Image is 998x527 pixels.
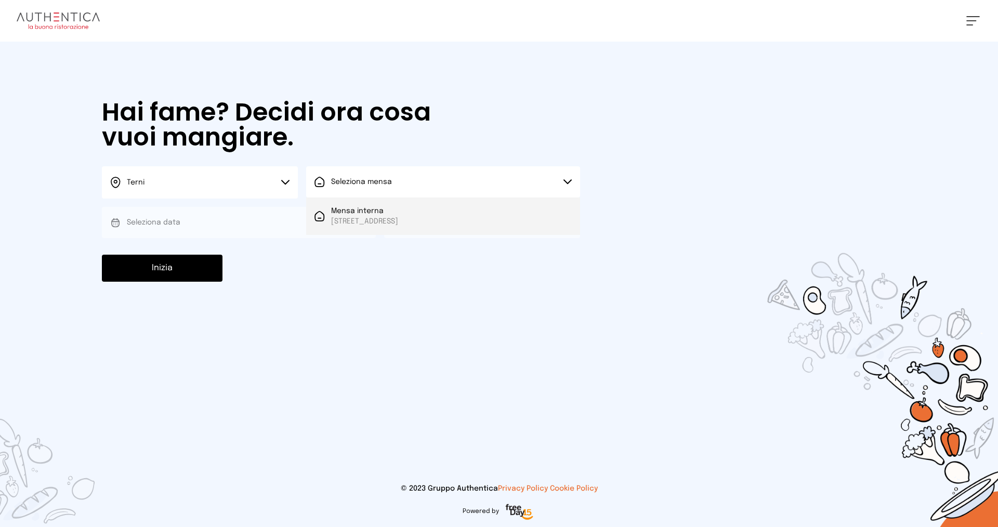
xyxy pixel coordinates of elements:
img: logo-freeday.3e08031.png [503,502,536,523]
span: Seleziona data [127,219,180,226]
button: Seleziona mensa [306,166,580,197]
a: Cookie Policy [550,485,598,492]
span: Mensa interna [331,206,398,216]
button: Seleziona data [102,207,376,238]
span: Powered by [463,507,499,516]
span: [STREET_ADDRESS] [331,216,398,227]
p: © 2023 Gruppo Authentica [17,483,981,494]
a: Privacy Policy [498,485,548,492]
span: Seleziona mensa [331,178,392,186]
button: Inizia [102,255,222,282]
